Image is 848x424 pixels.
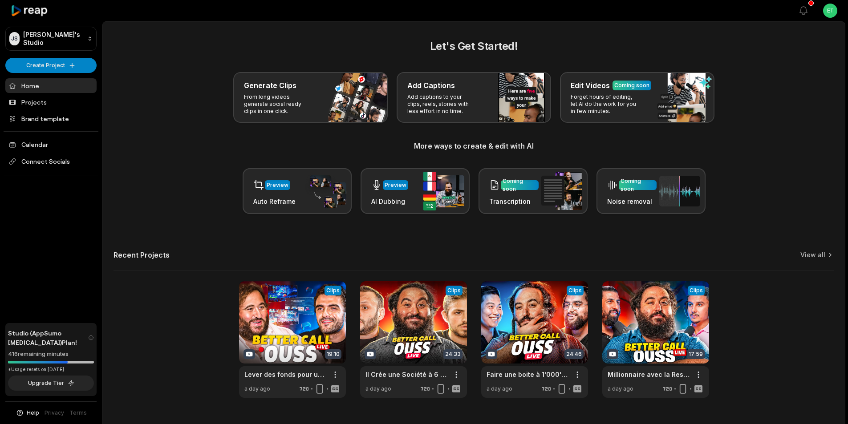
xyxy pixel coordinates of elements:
[571,93,640,115] p: Forget hours of editing, let AI do the work for you in few minutes.
[365,370,447,379] a: Il Crée une Société à 6 Milliards € en 3 Semaines? Lever 4 Millions € ? - Better Call Ouss #6
[385,181,406,189] div: Preview
[8,328,88,347] span: Studio (AppSumo [MEDICAL_DATA]) Plan!
[8,366,94,373] div: *Usage resets on [DATE]
[503,177,537,193] div: Coming soon
[8,376,94,391] button: Upgrade Tier
[23,31,84,47] p: [PERSON_NAME]'s Studio
[5,153,97,170] span: Connect Socials
[5,137,97,152] a: Calendar
[621,177,655,193] div: Coming soon
[244,370,326,379] a: Lever des fonds pour une Marketplace ? - Better Call Ouss #7
[371,197,408,206] h3: AI Dubbing
[305,174,346,209] img: auto_reframe.png
[244,80,296,91] h3: Generate Clips
[608,370,690,379] a: Millionnaire avec la Restauration ? La fin des Cryptos ? – Better Call Ouss #3
[423,172,464,210] img: ai_dubbing.png
[487,370,568,379] a: Faire une boite à 1'000'000'000? Voler une idée de business? Lever des fonds ? - Better Call Ouss #4
[614,81,649,89] div: Coming soon
[16,409,39,417] button: Help
[5,78,97,93] a: Home
[800,250,825,259] a: View all
[9,32,20,45] div: JS
[541,172,582,210] img: transcription.png
[27,409,39,417] span: Help
[244,93,313,115] p: From long videos generate social ready clips in one click.
[253,197,296,206] h3: Auto Reframe
[5,58,97,73] button: Create Project
[8,350,94,359] div: 416 remaining minutes
[407,93,476,115] p: Add captions to your clips, reels, stories with less effort in no time.
[5,95,97,109] a: Projects
[407,80,455,91] h3: Add Captions
[69,409,87,417] a: Terms
[114,250,170,259] h2: Recent Projects
[5,111,97,126] a: Brand template
[267,181,288,189] div: Preview
[659,176,700,206] img: noise_removal.png
[489,197,539,206] h3: Transcription
[607,197,657,206] h3: Noise removal
[114,141,834,151] h3: More ways to create & edit with AI
[45,409,64,417] a: Privacy
[571,80,610,91] h3: Edit Videos
[114,38,834,54] h2: Let's Get Started!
